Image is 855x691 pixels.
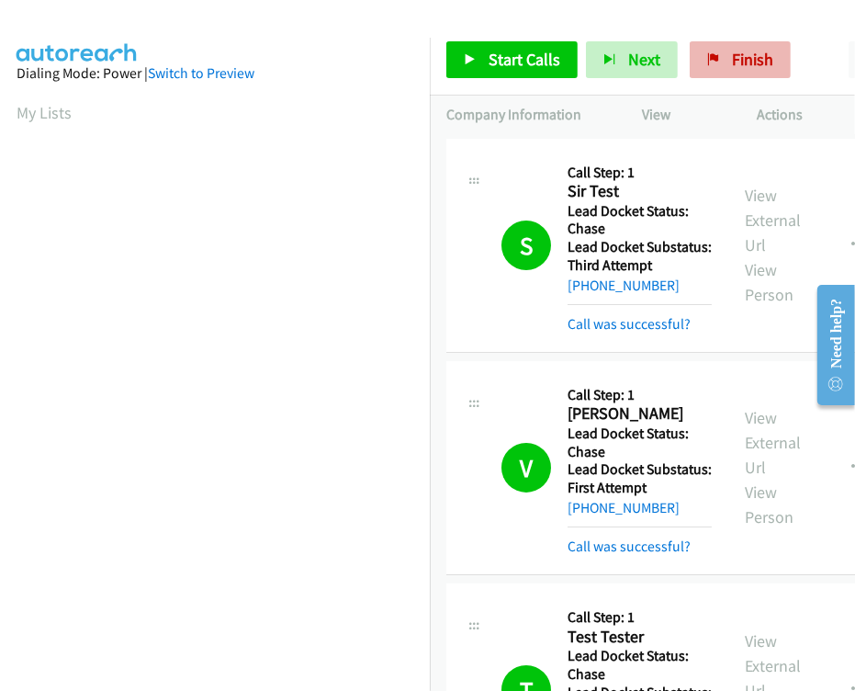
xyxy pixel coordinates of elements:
h2: [PERSON_NAME] [568,403,712,425]
a: Finish [690,41,791,78]
button: Next [586,41,678,78]
a: View Person [745,481,793,527]
h2: Test Tester [568,627,712,648]
span: Next [628,49,660,70]
a: Call was successful? [568,538,691,555]
h5: Lead Docket Substatus: Third Attempt [568,238,712,274]
h1: V [501,443,551,493]
h5: Lead Docket Status: Chase [568,425,712,460]
a: View External Url [745,407,801,478]
p: View [643,104,725,126]
iframe: Resource Center [802,272,855,418]
span: Finish [732,49,773,70]
h5: Lead Docket Status: Chase [568,202,712,238]
h5: Call Step: 1 [568,386,712,404]
a: View Person [745,259,793,305]
h5: Lead Docket Status: Chase [568,647,712,683]
span: Start Calls [489,49,560,70]
a: My Lists [17,102,72,123]
a: Call was successful? [568,315,691,333]
h5: Call Step: 1 [568,608,712,627]
a: View External Url [745,185,801,255]
p: Company Information [446,104,610,126]
a: Switch to Preview [148,64,254,82]
h5: Call Step: 1 [568,164,712,182]
div: Dialing Mode: Power | [17,62,413,85]
h5: Lead Docket Substatus: First Attempt [568,460,712,496]
a: [PHONE_NUMBER] [568,499,680,516]
h2: Sir Test [568,181,712,202]
a: [PHONE_NUMBER] [568,277,680,294]
h1: S [501,221,551,270]
p: Actions [757,104,838,126]
a: Start Calls [446,41,578,78]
